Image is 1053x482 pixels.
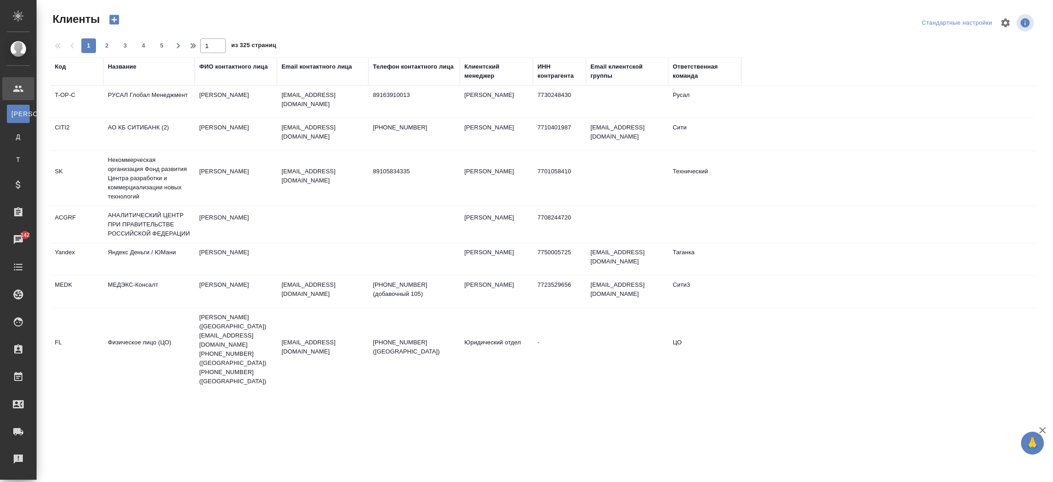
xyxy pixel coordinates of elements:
p: [EMAIL_ADDRESS][DOMAIN_NAME] [282,123,364,141]
button: 🙏 [1021,432,1044,455]
td: ACGRF [50,209,103,241]
td: [PERSON_NAME] [195,118,277,150]
td: MEDK [50,276,103,308]
div: Название [108,62,136,71]
p: [EMAIL_ADDRESS][DOMAIN_NAME] [282,280,364,299]
td: Сити [668,118,741,150]
button: Создать [103,12,125,27]
td: [PERSON_NAME] [195,276,277,308]
td: 7723529656 [533,276,586,308]
td: 7708244720 [533,209,586,241]
span: 2 [100,41,114,50]
td: [EMAIL_ADDRESS][DOMAIN_NAME] [586,243,668,275]
td: [PERSON_NAME] [460,118,533,150]
td: FL [50,333,103,365]
a: Т [7,150,30,169]
a: [PERSON_NAME] [7,105,30,123]
td: Yandex [50,243,103,275]
div: Код [55,62,66,71]
td: [PERSON_NAME] [195,209,277,241]
button: 4 [136,38,151,53]
span: 🙏 [1025,434,1040,453]
span: 4 [136,41,151,50]
td: [PERSON_NAME] [460,86,533,118]
td: Таганка [668,243,741,275]
td: [EMAIL_ADDRESS][DOMAIN_NAME] [586,276,668,308]
td: Юридический отдел [460,333,533,365]
td: [PERSON_NAME] ([GEOGRAPHIC_DATA]) [EMAIL_ADDRESS][DOMAIN_NAME] [PHONE_NUMBER] ([GEOGRAPHIC_DATA])... [195,308,277,391]
td: [PERSON_NAME] [195,86,277,118]
span: 3 [118,41,133,50]
button: 3 [118,38,133,53]
td: [PERSON_NAME] [460,209,533,241]
p: [PHONE_NUMBER] (добавочный 105) [373,280,455,299]
span: из 325 страниц [231,40,276,53]
span: Клиенты [50,12,100,27]
td: Некоммерческая организация Фонд развития Центра разработки и коммерциализации новых технологий [103,151,195,206]
td: [PERSON_NAME] [460,162,533,194]
td: Яндекс Деньги / ЮМани [103,243,195,275]
span: [PERSON_NAME] [11,109,25,118]
td: 7701058410 [533,162,586,194]
td: [PERSON_NAME] [460,243,533,275]
td: АНАЛИТИЧЕСКИЙ ЦЕНТР ПРИ ПРАВИТЕЛЬСТВЕ РОССИЙСКОЙ ФЕДЕРАЦИИ [103,206,195,243]
td: [EMAIL_ADDRESS][DOMAIN_NAME] [586,118,668,150]
p: 89105834335 [373,167,455,176]
td: Сити3 [668,276,741,308]
td: SK [50,162,103,194]
div: ФИО контактного лица [199,62,268,71]
td: Технический [668,162,741,194]
button: 5 [154,38,169,53]
a: Д [7,128,30,146]
p: [PHONE_NUMBER] ([GEOGRAPHIC_DATA]) [373,338,455,356]
div: ИНН контрагента [537,62,581,80]
td: Физическое лицо (ЦО) [103,333,195,365]
div: Телефон контактного лица [373,62,454,71]
span: Д [11,132,25,141]
div: split button [920,16,994,30]
td: МЕДЭКС-Консалт [103,276,195,308]
td: 7750005725 [533,243,586,275]
p: 89163910013 [373,91,455,100]
span: Т [11,155,25,164]
div: Email контактного лица [282,62,352,71]
span: 142 [15,230,36,240]
td: 7730248430 [533,86,586,118]
a: 142 [2,228,34,251]
td: T-OP-C [50,86,103,118]
td: Русал [668,86,741,118]
td: АО КБ СИТИБАНК (2) [103,118,195,150]
td: [PERSON_NAME] [195,243,277,275]
td: [PERSON_NAME] [460,276,533,308]
td: CITI2 [50,118,103,150]
div: Клиентский менеджер [464,62,528,80]
td: ЦО [668,333,741,365]
p: [EMAIL_ADDRESS][DOMAIN_NAME] [282,91,364,109]
span: 5 [154,41,169,50]
div: Email клиентской группы [590,62,664,80]
span: Настроить таблицу [994,12,1016,34]
div: Ответственная команда [673,62,737,80]
td: - [533,333,586,365]
td: 7710401987 [533,118,586,150]
p: [EMAIL_ADDRESS][DOMAIN_NAME] [282,338,364,356]
td: [PERSON_NAME] [195,162,277,194]
td: РУСАЛ Глобал Менеджмент [103,86,195,118]
p: [PHONE_NUMBER] [373,123,455,132]
button: 2 [100,38,114,53]
span: Посмотреть информацию [1016,14,1036,32]
p: [EMAIL_ADDRESS][DOMAIN_NAME] [282,167,364,185]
